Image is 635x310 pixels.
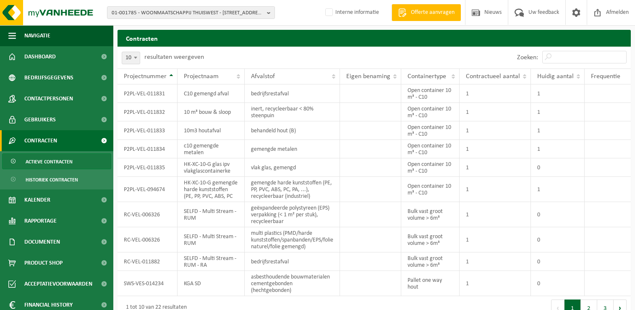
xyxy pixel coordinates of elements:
button: 01-001785 - WOONMAATSCHAPPIJ THUISWEST - [STREET_ADDRESS] [107,6,275,19]
span: Product Shop [24,252,63,273]
td: Open container 10 m³ - C10 [401,177,460,202]
td: bedrijfsrestafval [245,252,340,271]
span: Contactpersonen [24,88,73,109]
span: Acceptatievoorwaarden [24,273,92,294]
td: 1 [460,252,531,271]
td: RC-VEL-011882 [118,252,178,271]
a: Historiek contracten [2,171,111,187]
span: Gebruikers [24,109,56,130]
td: 0 [531,202,585,227]
td: gemengde harde kunststoffen (PE, PP, PVC, ABS, PC, PA, ...), recycleerbaar (industriel) [245,177,340,202]
td: SELFD - Multi Stream - RUM [178,227,245,252]
td: 1 [531,103,585,121]
td: 0 [531,227,585,252]
span: Projectnummer [124,73,167,80]
td: multi plastics (PMD/harde kunststoffen/spanbanden/EPS/folie naturel/folie gemengd) [245,227,340,252]
span: Actieve contracten [26,154,73,170]
td: Open container 10 m³ - C10 [401,158,460,177]
span: Projectnaam [184,73,219,80]
td: 1 [460,84,531,103]
td: c10 gemengde metalen [178,140,245,158]
span: Documenten [24,231,60,252]
td: 1 [460,121,531,140]
td: 1 [531,121,585,140]
td: Bulk vast groot volume > 6m³ [401,252,460,271]
span: Contracten [24,130,57,151]
td: 1 [460,140,531,158]
td: 1 [460,271,531,296]
td: RC-VEL-006326 [118,202,178,227]
td: 0 [531,252,585,271]
td: 1 [531,140,585,158]
td: Bulk vast groot volume > 6m³ [401,202,460,227]
td: P2PL-VEL-011833 [118,121,178,140]
h2: Contracten [118,30,631,46]
td: KGA SD [178,271,245,296]
td: P2PL-VEL-011834 [118,140,178,158]
td: gemengde metalen [245,140,340,158]
td: 1 [531,177,585,202]
span: Offerte aanvragen [409,8,457,17]
span: Afvalstof [251,73,275,80]
td: inert, recycleerbaar < 80% steenpuin [245,103,340,121]
td: 1 [460,103,531,121]
td: Open container 10 m³ - C10 [401,121,460,140]
span: Contractueel aantal [466,73,520,80]
td: bedrijfsrestafval [245,84,340,103]
span: Frequentie [591,73,620,80]
td: geëxpandeerde polystyreen (EPS) verpakking (< 1 m² per stuk), recycleerbaar [245,202,340,227]
td: P2PL-VEL-011831 [118,84,178,103]
td: behandeld hout (B) [245,121,340,140]
span: 01-001785 - WOONMAATSCHAPPIJ THUISWEST - [STREET_ADDRESS] [112,7,264,19]
td: 10 m³ bouw & sloop [178,103,245,121]
td: P2PL-VEL-011835 [118,158,178,177]
span: Historiek contracten [26,172,78,188]
span: Bedrijfsgegevens [24,67,73,88]
td: SELFD - Multi Stream - RUM - RA [178,252,245,271]
td: 0 [531,158,585,177]
td: 1 [460,177,531,202]
td: SWS-VES-014234 [118,271,178,296]
td: P2PL-VEL-094674 [118,177,178,202]
td: C10 gemengd afval [178,84,245,103]
td: 1 [460,202,531,227]
td: Open container 10 m³ - C10 [401,140,460,158]
span: 10 [122,52,140,64]
td: P2PL-VEL-011832 [118,103,178,121]
span: Dashboard [24,46,56,67]
span: Containertype [408,73,446,80]
label: Interne informatie [324,6,379,19]
td: Open container 10 m³ - C10 [401,103,460,121]
a: Offerte aanvragen [392,4,461,21]
td: HK-XC-10-G glas ipv vlakglascontainerke [178,158,245,177]
td: 10m3 houtafval [178,121,245,140]
span: Kalender [24,189,50,210]
label: Zoeken: [517,54,538,61]
td: 1 [531,84,585,103]
a: Actieve contracten [2,153,111,169]
td: vlak glas, gemengd [245,158,340,177]
label: resultaten weergeven [144,54,204,60]
span: Navigatie [24,25,50,46]
td: HK-XC-10-G gemengde harde kunststoffen (PE, PP, PVC, ABS, PC [178,177,245,202]
span: Rapportage [24,210,57,231]
span: Huidig aantal [537,73,574,80]
td: SELFD - Multi Stream - RUM [178,202,245,227]
td: asbesthoudende bouwmaterialen cementgebonden (hechtgebonden) [245,271,340,296]
span: Eigen benaming [346,73,390,80]
td: Bulk vast groot volume > 6m³ [401,227,460,252]
td: RC-VEL-006326 [118,227,178,252]
td: Pallet one way hout [401,271,460,296]
td: 1 [460,158,531,177]
td: 0 [531,271,585,296]
td: Open container 10 m³ - C10 [401,84,460,103]
td: 1 [460,227,531,252]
